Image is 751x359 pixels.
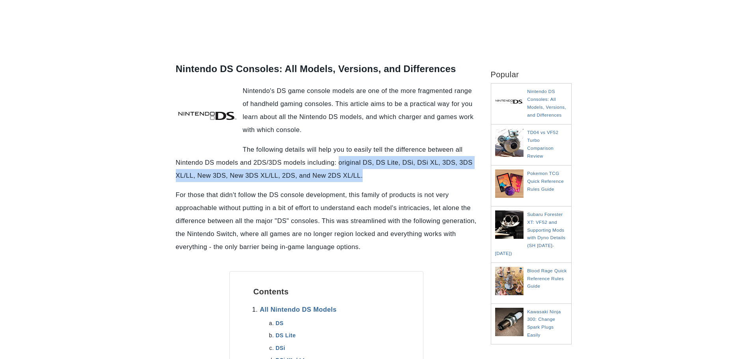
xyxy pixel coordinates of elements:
a: Nintendo DS Consoles: All Models, Versions, and Differences [527,89,566,117]
img: Pokemon TCG Quick Reference Rules Guide [495,169,526,198]
a: DS Lite [276,332,296,339]
img: TD04 vs VF52 Turbo Comparison Review [495,128,526,157]
a: Blood Rage Quick Reference Rules Guide [527,268,567,289]
a: DSi [276,345,285,351]
img: Blood Rage Quick Reference Rules Guide [495,267,526,295]
a: Subaru Forester XT: VF52 and Supporting Mods with Dyno Details (SH [DATE]-[DATE]) [495,212,566,256]
p: For those that didn't follow the DS console development, this family of products is not very appr... [176,188,477,253]
p: Nintendo's DS game console models are one of the more fragmented range of handheld gaming console... [176,84,477,136]
img: Kawasaki Ninja 300: Change Spark Plugs Easily [495,308,526,336]
a: TD04 vs VF52 Turbo Comparison Review [527,130,559,158]
h1: Nintendo DS Consoles: All Models, Versions, and Differences [176,62,477,76]
a: Pokemon TCG Quick Reference Rules Guide [527,171,564,192]
img: Subaru Forester XT: VF52 and Supporting Mods with Dyno Details (SH 2008-2012) [495,210,526,239]
a: All Nintendo DS Models [260,306,337,313]
h2: Contents [253,287,399,296]
p: The following details will help you to easily tell the difference between all Nintendo DS models ... [176,143,477,182]
a: DS [276,320,283,326]
h2: Popular [491,58,572,79]
a: Kawasaki Ninja 300: Change Spark Plugs Easily [527,309,561,338]
img: Nintendo DS Consoles: All Models, Versions, and Differences [495,87,526,116]
img: DESCRIPTION [178,86,237,145]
